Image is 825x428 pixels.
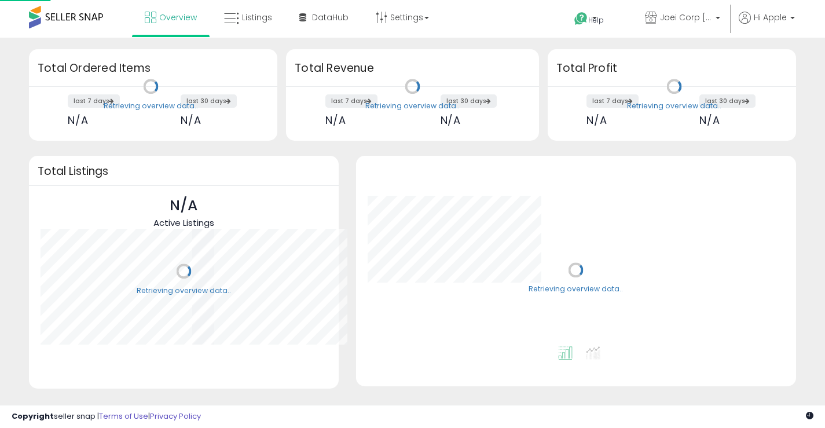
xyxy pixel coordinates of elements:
[242,12,272,23] span: Listings
[660,12,712,23] span: Joei Corp [GEOGRAPHIC_DATA]
[104,101,198,111] div: Retrieving overview data..
[588,15,604,25] span: Help
[565,3,626,38] a: Help
[365,101,460,111] div: Retrieving overview data..
[529,284,623,295] div: Retrieving overview data..
[12,411,54,422] strong: Copyright
[137,286,231,296] div: Retrieving overview data..
[739,12,795,38] a: Hi Apple
[574,12,588,26] i: Get Help
[159,12,197,23] span: Overview
[150,411,201,422] a: Privacy Policy
[312,12,349,23] span: DataHub
[627,101,721,111] div: Retrieving overview data..
[12,411,201,422] div: seller snap | |
[754,12,787,23] span: Hi Apple
[99,411,148,422] a: Terms of Use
